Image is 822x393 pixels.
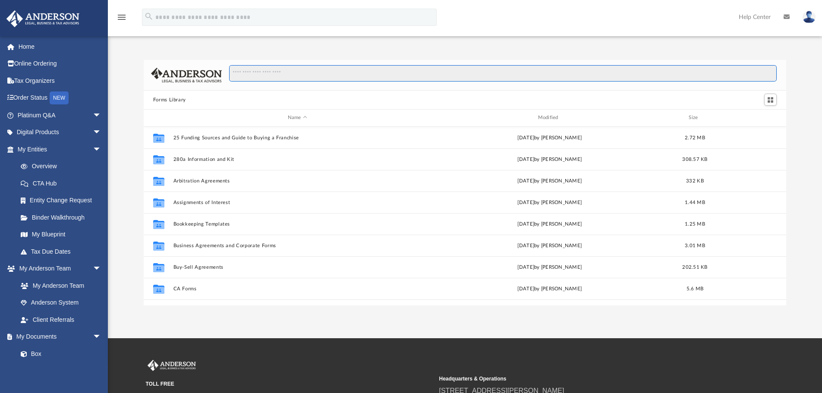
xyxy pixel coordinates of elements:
a: Binder Walkthrough [12,209,114,226]
div: id [148,114,169,122]
a: Anderson System [12,294,110,311]
span: arrow_drop_down [93,260,110,278]
a: CTA Hub [12,175,114,192]
button: Switch to Grid View [764,94,777,106]
a: Digital Productsarrow_drop_down [6,124,114,141]
a: Order StatusNEW [6,89,114,107]
a: Box [12,345,106,362]
a: Tax Organizers [6,72,114,89]
a: Client Referrals [12,311,110,328]
span: 332 KB [686,178,704,183]
small: Headquarters & Operations [439,375,727,383]
span: 3.01 MB [685,243,705,248]
a: Online Ordering [6,55,114,72]
a: Meeting Minutes [12,362,110,380]
small: TOLL FREE [146,380,433,388]
button: CA Forms [173,286,422,292]
span: arrow_drop_down [93,107,110,124]
img: User Pic [803,11,816,23]
span: arrow_drop_down [93,328,110,346]
img: Anderson Advisors Platinum Portal [4,10,82,27]
div: [DATE] by [PERSON_NAME] [425,242,674,249]
button: Arbitration Agreements [173,178,422,184]
div: [DATE] by [PERSON_NAME] [425,155,674,163]
button: 280a Information and Kit [173,157,422,162]
button: Forms Library [153,96,186,104]
div: [DATE] by [PERSON_NAME] [425,263,674,271]
span: 1.25 MB [685,221,705,226]
span: 2.72 MB [685,135,705,140]
i: menu [117,12,127,22]
div: Modified [425,114,674,122]
button: Bookkeeping Templates [173,221,422,227]
button: 25 Funding Sources and Guide to Buying a Franchise [173,135,422,141]
a: Entity Change Request [12,192,114,209]
div: Name [173,114,421,122]
div: [DATE] by [PERSON_NAME] [425,285,674,292]
button: Business Agreements and Corporate Forms [173,243,422,248]
span: 1.44 MB [685,200,705,204]
a: My Anderson Team [12,277,106,294]
div: [DATE] by [PERSON_NAME] [425,220,674,228]
button: Assignments of Interest [173,200,422,205]
div: NEW [50,91,69,104]
span: 202.51 KB [682,264,707,269]
span: arrow_drop_down [93,141,110,158]
span: arrow_drop_down [93,124,110,141]
span: 5.6 MB [686,286,703,291]
div: id [716,114,776,122]
a: Platinum Q&Aarrow_drop_down [6,107,114,124]
input: Search files and folders [229,65,777,82]
span: 308.57 KB [682,157,707,161]
button: Buy-Sell Agreements [173,264,422,270]
div: [DATE] by [PERSON_NAME] [425,198,674,206]
a: My Documentsarrow_drop_down [6,328,110,346]
a: Overview [12,158,114,175]
i: search [144,12,154,21]
a: My Anderson Teamarrow_drop_down [6,260,110,277]
a: My Entitiesarrow_drop_down [6,141,114,158]
div: grid [144,127,787,305]
div: [DATE] by [PERSON_NAME] [425,177,674,185]
a: Tax Due Dates [12,243,114,260]
div: [DATE] by [PERSON_NAME] [425,134,674,141]
a: Home [6,38,114,55]
div: Size [677,114,712,122]
a: My Blueprint [12,226,110,243]
a: menu [117,16,127,22]
img: Anderson Advisors Platinum Portal [146,360,198,371]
